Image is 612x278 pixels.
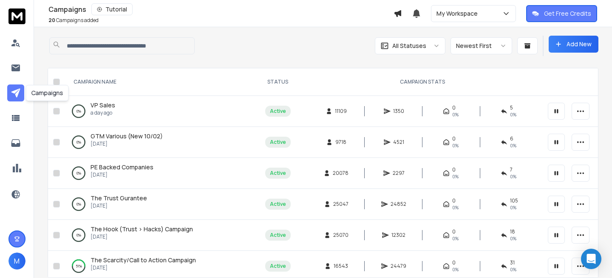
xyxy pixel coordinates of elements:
[91,132,163,140] span: GTM Various (New 10/02)
[91,163,153,171] span: PE Backed Companies
[452,259,456,266] span: 0
[333,232,348,239] span: 25070
[91,264,196,271] p: [DATE]
[76,107,81,115] p: 0 %
[581,249,601,269] div: Open Intercom Messenger
[63,68,254,96] th: CAMPAIGN NAME
[510,228,515,235] span: 18
[333,201,348,208] span: 25047
[510,104,513,111] span: 5
[510,142,516,149] span: 0 %
[510,166,513,173] span: 7
[452,204,459,211] span: 0%
[63,96,254,127] td: 0%VP Salesa day ago
[526,5,597,22] button: Get Free Credits
[391,201,406,208] span: 24852
[48,3,394,15] div: Campaigns
[91,225,193,233] a: The Hook (Trust > Hacks) Campaign
[335,108,347,115] span: 11109
[76,262,82,270] p: 51 %
[63,127,254,158] td: 0%GTM Various (New 10/02)[DATE]
[254,68,302,96] th: STATUS
[452,197,456,204] span: 0
[270,170,286,177] div: Active
[510,173,516,180] span: 0 %
[450,37,512,54] button: Newest First
[270,108,286,115] div: Active
[63,220,254,251] td: 0%The Hook (Trust > Hacks) Campaign[DATE]
[48,17,99,24] p: Campaigns added
[91,194,147,202] span: The Trust Gurantee
[91,163,153,171] a: PE Backed Companies
[452,266,459,273] span: 0%
[76,138,81,146] p: 0 %
[510,259,515,266] span: 31
[91,101,115,110] a: VP Sales
[393,139,404,146] span: 4521
[510,135,513,142] span: 6
[8,253,25,270] button: M
[452,173,459,180] span: 0%
[91,225,193,233] span: The Hook (Trust > Hacks) Campaign
[393,108,404,115] span: 1350
[335,139,346,146] span: 9718
[91,132,163,140] a: GTM Various (New 10/02)
[510,204,516,211] span: 0 %
[91,3,133,15] button: Tutorial
[91,101,115,109] span: VP Sales
[26,85,69,101] div: Campaigns
[270,201,286,208] div: Active
[333,170,348,177] span: 20078
[63,158,254,189] td: 0%PE Backed Companies[DATE]
[452,135,456,142] span: 0
[91,194,147,202] a: The Trust Gurantee
[452,111,459,118] span: 0%
[270,263,286,270] div: Active
[91,233,193,240] p: [DATE]
[76,231,81,239] p: 0 %
[452,142,459,149] span: 0%
[91,171,153,178] p: [DATE]
[510,235,516,242] span: 0 %
[63,189,254,220] td: 0%The Trust Gurantee[DATE]
[91,110,115,116] p: a day ago
[76,200,81,208] p: 0 %
[91,256,196,264] span: The Scarcity/Call to Action Campaign
[270,232,286,239] div: Active
[270,139,286,146] div: Active
[302,68,543,96] th: CAMPAIGN STATS
[91,140,163,147] p: [DATE]
[452,235,459,242] span: 0%
[76,169,81,177] p: 0 %
[334,263,348,270] span: 16543
[549,36,598,53] button: Add New
[91,256,196,264] a: The Scarcity/Call to Action Campaign
[91,202,147,209] p: [DATE]
[544,9,591,18] p: Get Free Credits
[510,266,516,273] span: 0 %
[452,166,456,173] span: 0
[391,232,405,239] span: 12302
[393,170,405,177] span: 2297
[48,17,55,24] span: 20
[391,263,406,270] span: 24479
[392,42,426,50] p: All Statuses
[452,228,456,235] span: 0
[510,111,516,118] span: 0 %
[452,104,456,111] span: 0
[510,197,518,204] span: 105
[436,9,481,18] p: My Workspace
